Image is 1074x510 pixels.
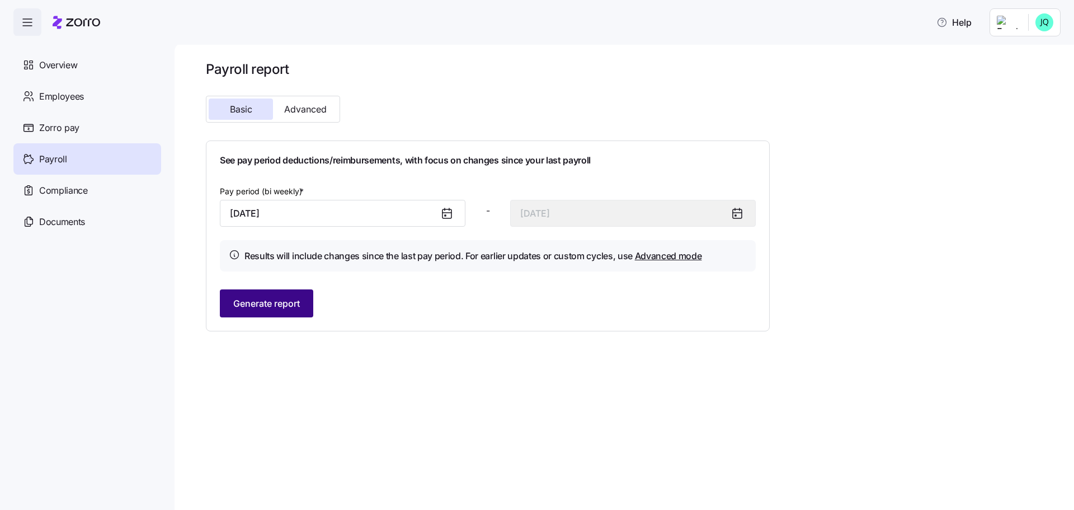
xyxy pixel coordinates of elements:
[13,143,161,175] a: Payroll
[39,121,79,135] span: Zorro pay
[39,184,88,198] span: Compliance
[13,81,161,112] a: Employees
[39,58,77,72] span: Overview
[220,200,465,227] input: Start date
[997,16,1019,29] img: Employer logo
[635,250,702,261] a: Advanced mode
[206,60,770,78] h1: Payroll report
[510,200,756,227] input: End date
[220,155,756,166] h1: See pay period deductions/reimbursements, with focus on changes since your last payroll
[13,175,161,206] a: Compliance
[1035,13,1053,31] img: 4b8e4801d554be10763704beea63fd77
[13,206,161,237] a: Documents
[39,215,85,229] span: Documents
[220,185,306,198] label: Pay period (bi weekly)
[13,112,161,143] a: Zorro pay
[936,16,972,29] span: Help
[244,249,702,263] h4: Results will include changes since the last pay period. For earlier updates or custom cycles, use
[39,90,84,104] span: Employees
[39,152,67,166] span: Payroll
[233,297,300,310] span: Generate report
[230,105,252,114] span: Basic
[927,11,981,34] button: Help
[284,105,327,114] span: Advanced
[486,204,490,218] span: -
[220,289,313,317] button: Generate report
[13,49,161,81] a: Overview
